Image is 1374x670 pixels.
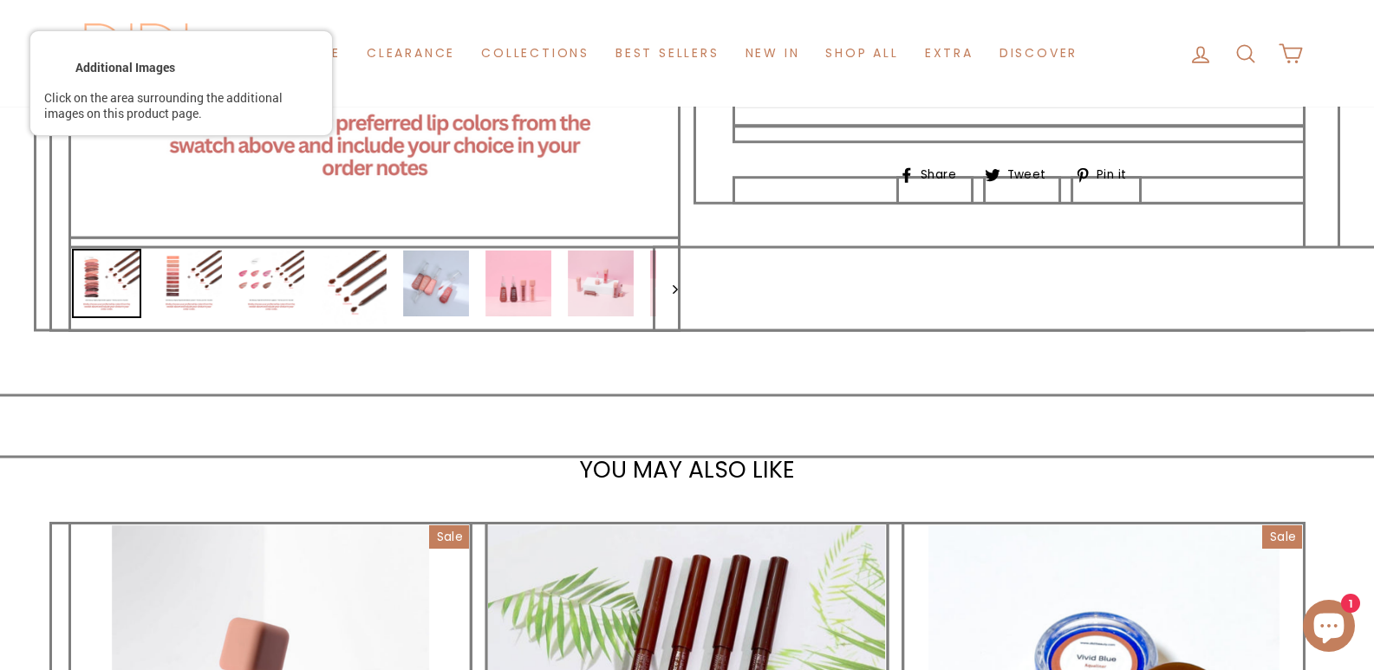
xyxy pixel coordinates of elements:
button: Next [656,249,678,328]
inbox-online-store-chat: Shopify online store chat [1298,600,1360,656]
img: Didi Beauty Co. [72,17,202,89]
div: Click on the area surrounding the additional images on this product page. [44,90,318,121]
a: Shop All [812,37,911,69]
a: Discover [987,37,1091,69]
a: New in [733,37,813,69]
a: Best Sellers [602,37,733,69]
a: Extra [912,37,987,69]
div: Sale [429,525,470,550]
a: Clearance [354,37,468,69]
ul: Primary [283,37,1091,69]
div: Sale [1262,525,1303,550]
div: < [44,55,62,80]
div: Additional Images [75,60,175,75]
a: Collections [468,37,602,69]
